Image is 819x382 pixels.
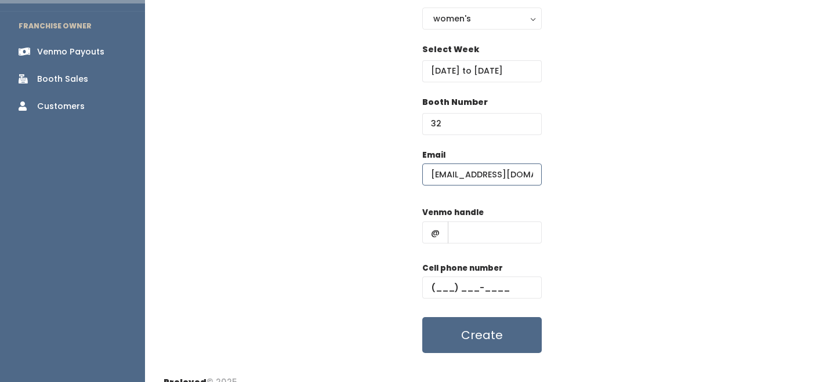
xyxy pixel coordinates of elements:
div: Booth Sales [37,73,88,85]
div: Venmo Payouts [37,46,104,58]
label: Select Week [422,43,479,56]
input: Booth Number [422,113,542,135]
span: @ [422,221,448,243]
input: (___) ___-____ [422,277,542,299]
input: Select week [422,60,542,82]
button: Create [422,317,542,353]
button: women's [422,8,542,30]
label: Email [422,150,445,161]
div: women's [433,12,531,25]
label: Booth Number [422,96,488,108]
label: Venmo handle [422,207,484,219]
input: @ . [422,163,542,185]
label: Cell phone number [422,263,503,274]
div: Customers [37,100,85,112]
